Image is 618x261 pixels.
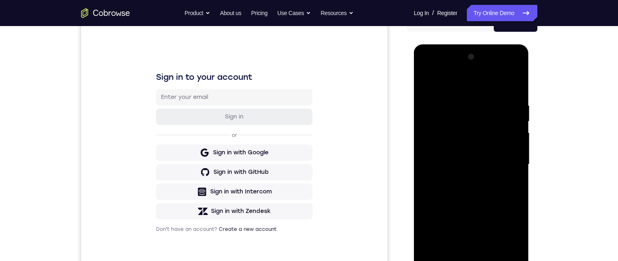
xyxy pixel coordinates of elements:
[437,5,457,21] a: Register
[149,116,158,123] p: or
[75,188,231,204] button: Sign in with Zendesk
[138,211,196,217] a: Create a new account
[220,5,241,21] a: About us
[277,5,311,21] button: Use Cases
[75,211,231,217] p: Don't have an account?
[132,153,187,161] div: Sign in with GitHub
[75,149,231,165] button: Sign in with GitHub
[75,168,231,184] button: Sign in with Intercom
[251,5,267,21] a: Pricing
[432,8,434,18] span: /
[132,133,187,141] div: Sign in with Google
[414,5,429,21] a: Log In
[129,172,191,180] div: Sign in with Intercom
[185,5,210,21] button: Product
[467,5,537,21] a: Try Online Demo
[130,192,190,200] div: Sign in with Zendesk
[75,129,231,145] button: Sign in with Google
[321,5,354,21] button: Resources
[81,8,130,18] a: Go to the home page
